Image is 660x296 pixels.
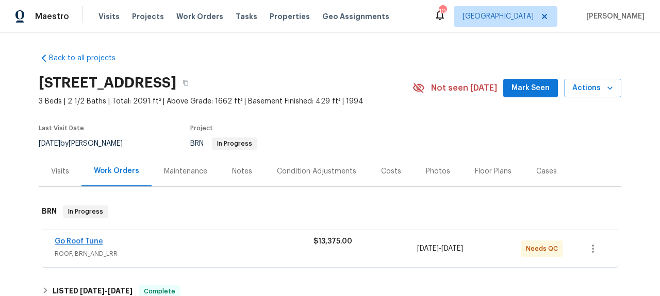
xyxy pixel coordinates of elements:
div: Cases [536,166,557,177]
span: 3 Beds | 2 1/2 Baths | Total: 2091 ft² | Above Grade: 1662 ft² | Basement Finished: 429 ft² | 1994 [39,96,412,107]
span: In Progress [213,141,256,147]
span: - [417,243,463,254]
span: Tasks [236,13,257,20]
div: Notes [232,166,252,177]
span: [DATE] [108,287,133,294]
span: Properties [270,11,310,22]
span: Visits [98,11,120,22]
div: by [PERSON_NAME] [39,137,135,150]
div: Condition Adjustments [277,166,356,177]
div: Costs [381,166,401,177]
button: Mark Seen [503,79,558,98]
span: ROOF, BRN_AND_LRR [55,249,313,259]
span: Geo Assignments [322,11,389,22]
span: [PERSON_NAME] [582,11,645,22]
button: Copy Address [176,74,195,92]
span: Mark Seen [511,82,550,95]
h2: [STREET_ADDRESS] [39,78,176,88]
div: Floor Plans [475,166,511,177]
span: [DATE] [441,245,463,252]
button: Actions [564,79,621,98]
span: Needs QC [526,243,562,254]
span: Projects [132,11,164,22]
span: BRN [190,140,257,147]
span: Project [190,125,213,131]
a: Go Roof Tune [55,238,103,245]
span: [GEOGRAPHIC_DATA] [463,11,534,22]
a: Back to all projects [39,53,138,63]
span: Actions [572,82,613,95]
div: 104 [439,6,446,16]
div: BRN In Progress [39,195,621,228]
span: [DATE] [417,245,439,252]
span: Maestro [35,11,69,22]
span: In Progress [64,206,107,217]
span: [DATE] [39,140,60,147]
span: Last Visit Date [39,125,84,131]
div: Visits [51,166,69,177]
div: Photos [426,166,450,177]
span: $13,375.00 [313,238,352,245]
span: [DATE] [80,287,105,294]
h6: BRN [42,205,57,218]
span: Work Orders [176,11,223,22]
span: Not seen [DATE] [431,83,497,93]
div: Work Orders [94,166,139,176]
div: Maintenance [164,166,207,177]
span: - [80,287,133,294]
